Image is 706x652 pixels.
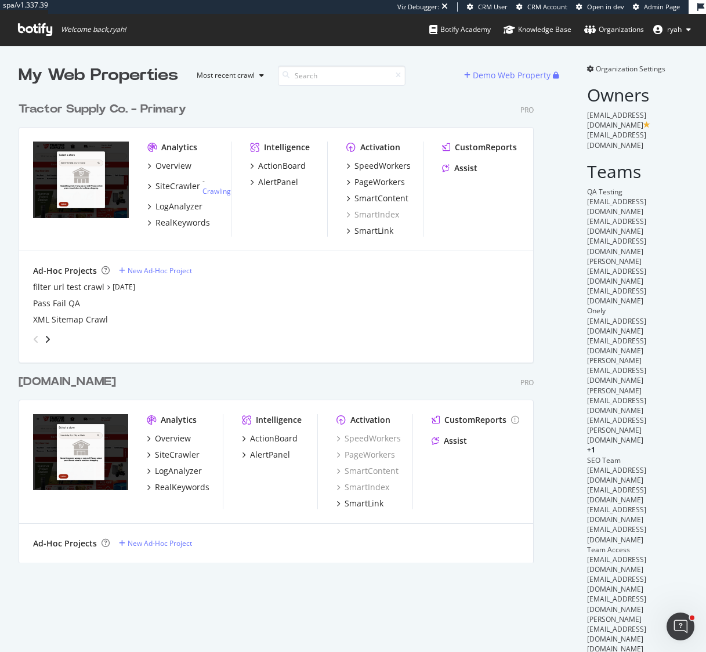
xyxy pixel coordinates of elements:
div: SiteCrawler [155,449,200,461]
div: Pro [520,105,534,115]
a: LogAnalyzer [147,201,202,212]
div: - [202,176,231,196]
div: Activation [360,142,400,153]
span: Open in dev [587,2,624,11]
span: [EMAIL_ADDRESS][DOMAIN_NAME] [587,216,646,236]
a: LogAnalyzer [147,465,202,477]
div: Pass Fail QA [33,298,80,309]
div: [DOMAIN_NAME] [19,374,116,390]
div: Ad-Hoc Projects [33,265,97,277]
a: ActionBoard [242,433,298,444]
div: RealKeywords [155,217,210,229]
div: My Web Properties [19,64,178,87]
div: Tractor Supply Co. - Primary [19,101,186,118]
div: Analytics [161,414,197,426]
a: SpeedWorkers [346,160,411,172]
span: Welcome back, ryah ! [61,25,126,34]
a: PageWorkers [336,449,395,461]
div: SmartContent [354,193,408,204]
a: CRM User [467,2,508,12]
span: [EMAIL_ADDRESS][DOMAIN_NAME] [587,574,646,594]
span: [EMAIL_ADDRESS][DOMAIN_NAME] [587,505,646,524]
a: [DOMAIN_NAME] [19,374,121,390]
a: SmartIndex [346,209,399,220]
a: AlertPanel [250,176,298,188]
span: [EMAIL_ADDRESS][DOMAIN_NAME] [587,236,646,256]
div: Intelligence [264,142,310,153]
a: Botify Academy [429,14,491,45]
a: SmartLink [336,498,383,509]
h2: Owners [587,85,687,104]
img: tractorsupplysecondary.com [33,414,128,490]
button: Demo Web Property [464,66,553,85]
span: ryah [667,24,682,34]
div: Overview [155,433,191,444]
a: Overview [147,160,191,172]
a: SiteCrawler- Crawling [147,176,231,196]
span: [EMAIL_ADDRESS][DOMAIN_NAME] [587,555,646,574]
a: New Ad-Hoc Project [119,538,192,548]
div: Viz Debugger: [397,2,439,12]
a: XML Sitemap Crawl [33,314,108,325]
span: [EMAIL_ADDRESS][DOMAIN_NAME] [587,485,646,505]
div: SmartLink [345,498,383,509]
a: Open in dev [576,2,624,12]
span: CRM User [478,2,508,11]
a: Admin Page [633,2,680,12]
span: [PERSON_NAME][EMAIL_ADDRESS][DOMAIN_NAME] [587,256,646,286]
a: SmartContent [336,465,399,477]
span: [EMAIL_ADDRESS][DOMAIN_NAME] [587,110,646,130]
div: Activation [350,414,390,426]
div: PageWorkers [354,176,405,188]
a: SmartLink [346,225,393,237]
div: RealKeywords [155,481,209,493]
span: [PERSON_NAME][EMAIL_ADDRESS][DOMAIN_NAME] [587,614,646,644]
div: Overview [155,160,191,172]
div: CustomReports [455,142,517,153]
span: [PERSON_NAME][EMAIL_ADDRESS][DOMAIN_NAME] [587,356,646,385]
span: [EMAIL_ADDRESS][DOMAIN_NAME] [587,465,646,485]
div: ActionBoard [250,433,298,444]
a: AlertPanel [242,449,290,461]
button: Most recent crawl [187,66,269,85]
a: RealKeywords [147,481,209,493]
div: Demo Web Property [473,70,551,81]
div: New Ad-Hoc Project [128,266,192,276]
span: [PERSON_NAME][EMAIL_ADDRESS][DOMAIN_NAME] [587,386,646,415]
a: ActionBoard [250,160,306,172]
span: [EMAIL_ADDRESS][DOMAIN_NAME] [587,286,646,306]
h2: Teams [587,162,687,181]
div: Pro [520,378,534,387]
a: CRM Account [516,2,567,12]
button: ryah [644,20,700,39]
div: AlertPanel [258,176,298,188]
a: New Ad-Hoc Project [119,266,192,276]
a: SiteCrawler [147,449,200,461]
div: Team Access [587,545,687,555]
div: Organizations [584,24,644,35]
a: Assist [442,162,477,174]
a: [DATE] [113,282,135,292]
span: [EMAIL_ADDRESS][DOMAIN_NAME] [587,130,646,150]
div: filter url test crawl [33,281,104,293]
div: SEO Team [587,455,687,465]
div: Assist [444,435,467,447]
div: Botify Academy [429,24,491,35]
a: Knowledge Base [504,14,571,45]
a: Organizations [584,14,644,45]
a: SmartIndex [336,481,389,493]
span: [EMAIL_ADDRESS][DOMAIN_NAME] [587,316,646,336]
a: CustomReports [432,414,519,426]
a: SpeedWorkers [336,433,401,444]
span: + 1 [587,445,595,455]
div: SiteCrawler [155,180,200,192]
span: [EMAIL_ADDRESS][PERSON_NAME][DOMAIN_NAME] [587,415,646,445]
div: ActionBoard [258,160,306,172]
span: Organization Settings [596,64,665,74]
div: LogAnalyzer [155,465,202,477]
